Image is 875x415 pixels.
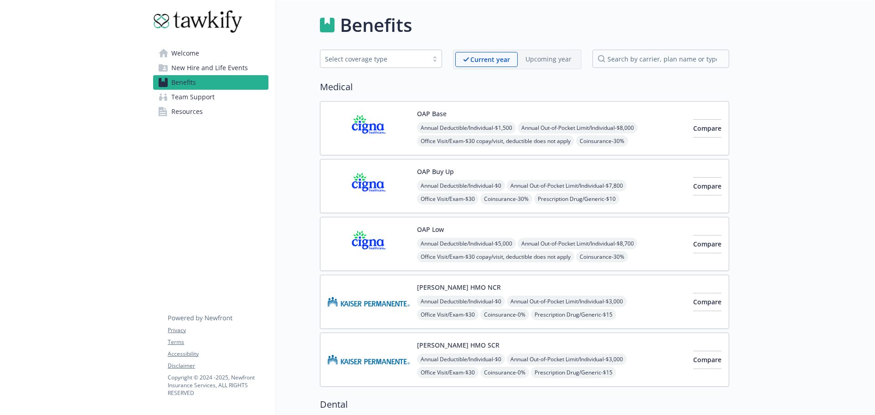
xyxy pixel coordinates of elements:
span: Compare [693,124,721,133]
span: Upcoming year [518,52,579,67]
button: [PERSON_NAME] HMO NCR [417,282,501,292]
a: Resources [153,104,268,119]
button: OAP Buy Up [417,167,454,176]
span: Benefits [171,75,196,90]
h2: Medical [320,80,729,94]
span: Team Support [171,90,215,104]
a: Accessibility [168,350,268,358]
p: Copyright © 2024 - 2025 , Newfront Insurance Services, ALL RIGHTS RESERVED [168,374,268,397]
span: Welcome [171,46,199,61]
span: Prescription Drug/Generic - $15 [531,309,616,320]
img: Kaiser Permanente Insurance Company carrier logo [328,340,410,379]
a: Welcome [153,46,268,61]
span: Annual Deductible/Individual - $0 [417,296,505,307]
img: CIGNA carrier logo [328,167,410,205]
span: Resources [171,104,203,119]
input: search by carrier, plan name or type [592,50,729,68]
h1: Benefits [340,11,412,39]
span: Annual Out-of-Pocket Limit/Individual - $3,000 [507,354,627,365]
span: Office Visit/Exam - $30 copay/visit, deductible does not apply [417,135,574,147]
span: Compare [693,297,721,306]
span: New Hire and Life Events [171,61,248,75]
span: Coinsurance - 30% [576,135,628,147]
span: Coinsurance - 0% [480,367,529,378]
span: Coinsurance - 0% [480,309,529,320]
p: Current year [470,55,510,64]
button: Compare [693,293,721,311]
a: Benefits [153,75,268,90]
span: Annual Deductible/Individual - $1,500 [417,122,516,133]
a: New Hire and Life Events [153,61,268,75]
span: Compare [693,182,721,190]
span: Annual Deductible/Individual - $0 [417,180,505,191]
span: Coinsurance - 30% [480,193,532,205]
button: Compare [693,119,721,138]
p: Upcoming year [525,54,571,64]
span: Compare [693,355,721,364]
span: Office Visit/Exam - $30 [417,193,479,205]
button: Compare [693,351,721,369]
a: Team Support [153,90,268,104]
h2: Dental [320,398,729,411]
span: Compare [693,240,721,248]
a: Disclaimer [168,362,268,370]
button: OAP Base [417,109,447,118]
img: CIGNA carrier logo [328,225,410,263]
span: Prescription Drug/Generic - $10 [534,193,619,205]
span: Coinsurance - 30% [576,251,628,262]
span: Office Visit/Exam - $30 [417,367,479,378]
span: Annual Deductible/Individual - $0 [417,354,505,365]
button: [PERSON_NAME] HMO SCR [417,340,499,350]
span: Annual Out-of-Pocket Limit/Individual - $3,000 [507,296,627,307]
img: Kaiser Permanente Insurance Company carrier logo [328,282,410,321]
div: Select coverage type [325,54,423,64]
a: Terms [168,338,268,346]
button: OAP Low [417,225,444,234]
span: Prescription Drug/Generic - $15 [531,367,616,378]
span: Office Visit/Exam - $30 copay/visit, deductible does not apply [417,251,574,262]
span: Annual Deductible/Individual - $5,000 [417,238,516,249]
span: Annual Out-of-Pocket Limit/Individual - $7,800 [507,180,627,191]
img: CIGNA carrier logo [328,109,410,148]
span: Annual Out-of-Pocket Limit/Individual - $8,700 [518,238,638,249]
button: Compare [693,177,721,195]
span: Office Visit/Exam - $30 [417,309,479,320]
button: Compare [693,235,721,253]
a: Privacy [168,326,268,334]
span: Annual Out-of-Pocket Limit/Individual - $8,000 [518,122,638,133]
